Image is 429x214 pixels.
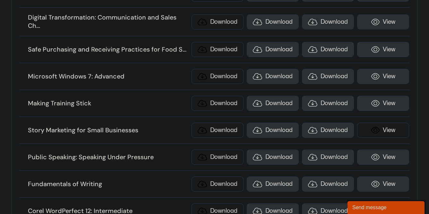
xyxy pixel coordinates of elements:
[192,42,244,57] a: Download
[347,200,426,214] iframe: chat widget
[28,126,188,135] h3: Story Marketing for Small Businesses
[28,99,188,108] h3: Making Training Stick
[28,153,188,161] h3: Public Speaking: Speaking Under Pressure
[192,96,244,111] a: Download
[192,177,244,192] a: Download
[183,45,186,54] span: ...
[28,72,188,81] h3: Microsoft Windows 7: Advanced
[28,180,188,188] h3: Fundamentals of Writing
[28,45,188,54] h3: Safe Purchasing and Receiving Practices for Food S
[28,13,188,30] h3: Digital Transformation: Communication and Sales Ch
[192,123,244,138] a: Download
[36,21,40,30] span: ...
[192,14,244,29] a: Download
[357,123,409,138] a: View
[192,150,244,165] a: Download
[192,69,244,84] a: Download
